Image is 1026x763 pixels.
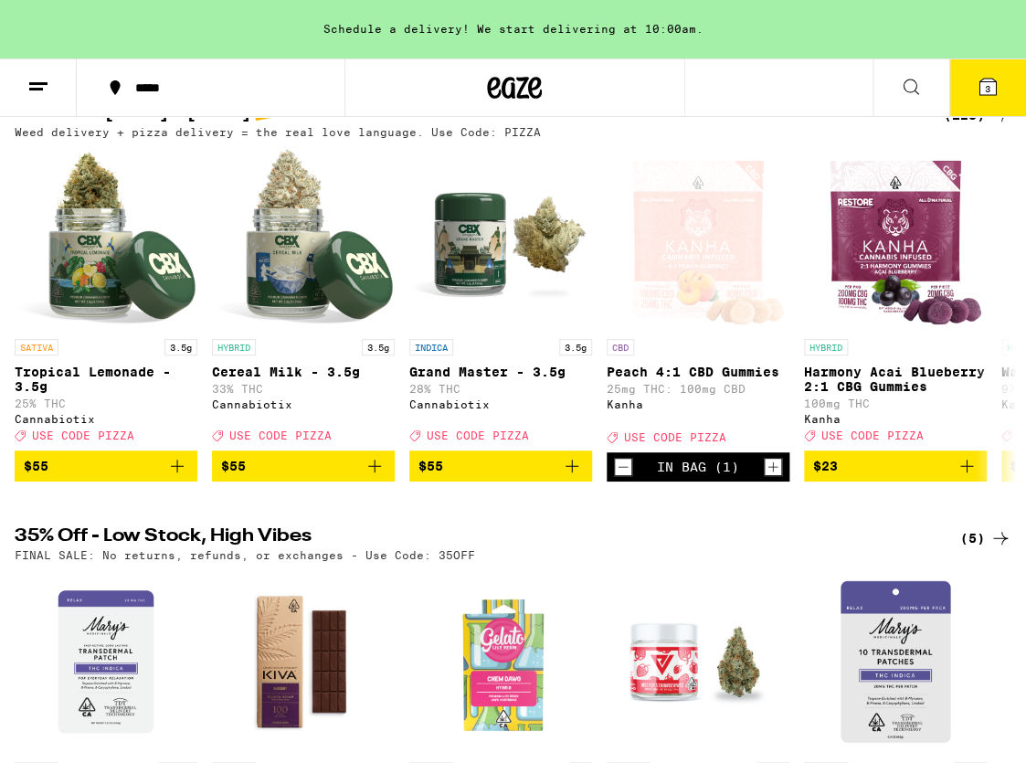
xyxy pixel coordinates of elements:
h2: 35% Off - Low Stock, High Vibes [15,527,922,549]
p: Grand Master - 3.5g [409,365,592,379]
button: Add to bag [804,450,987,482]
a: Open page for Tropical Lemonade - 3.5g from Cannabiotix [15,147,197,450]
img: Gelato - Chem Dawg Live Resin - 1g [409,570,592,753]
p: HYBRID [212,339,256,355]
span: 3 [985,83,990,94]
div: Cannabiotix [15,413,197,425]
p: 3.5g [164,339,197,355]
p: HYBRID [804,339,848,355]
a: Open page for Grand Master - 3.5g from Cannabiotix [409,147,592,450]
div: Kanha [804,413,987,425]
button: Add to bag [212,450,395,482]
a: Open page for Cereal Milk - 3.5g from Cannabiotix [212,147,395,450]
span: USE CODE PIZZA [624,431,726,443]
img: Kiva Confections - Blackberry Dark Chocolate Bar [212,570,395,753]
span: USE CODE PIZZA [229,429,332,441]
img: Mary's Medicinals - Transdermal Patch - Relax Indica 10-Pack - 200mg [804,570,987,753]
img: Mary's Medicinals - Transdermal THC Indica Patch [15,570,197,753]
p: 33% THC [212,383,395,395]
p: Peach 4:1 CBD Gummies [607,365,789,379]
a: (5) [960,527,1011,549]
p: 100mg THC [804,397,987,409]
button: 3 [949,59,1026,116]
p: 28% THC [409,383,592,395]
span: $55 [418,459,443,473]
img: Cannabiotix - Cereal Milk - 3.5g [212,147,395,330]
button: Add to bag [409,450,592,482]
div: Cannabiotix [409,398,592,410]
div: Cannabiotix [212,398,395,410]
p: 3.5g [559,339,592,355]
button: Add to bag [15,450,197,482]
img: Ember Valley - Melted Strawberries - 3.5g [607,570,789,753]
img: Cannabiotix - Grand Master - 3.5g [409,147,592,330]
p: 3.5g [362,339,395,355]
p: Harmony Acai Blueberry 2:1 CBG Gummies [804,365,987,394]
img: Kanha - Harmony Acai Blueberry 2:1 CBG Gummies [806,147,984,330]
p: Cereal Milk - 3.5g [212,365,395,379]
p: FINAL SALE: No returns, refunds, or exchanges - Use Code: 35OFF [15,549,475,561]
p: CBD [607,339,634,355]
div: Kanha [607,398,789,410]
button: Increment [764,458,782,476]
span: $55 [221,459,246,473]
img: Cannabiotix - Tropical Lemonade - 3.5g [15,147,197,330]
p: Tropical Lemonade - 3.5g [15,365,197,394]
a: Open page for Peach 4:1 CBD Gummies from Kanha [607,147,789,452]
span: USE CODE PIZZA [427,429,529,441]
span: $23 [813,459,838,473]
span: USE CODE PIZZA [32,429,134,441]
div: In Bag (1) [657,460,739,474]
p: 25% THC [15,397,197,409]
button: Decrement [614,458,632,476]
a: Open page for Harmony Acai Blueberry 2:1 CBG Gummies from Kanha [804,147,987,450]
p: Weed delivery + pizza delivery = the real love language. Use Code: PIZZA [15,126,541,138]
p: 25mg THC: 100mg CBD [607,383,789,395]
span: $55 [24,459,48,473]
span: USE CODE PIZZA [821,429,924,441]
p: SATIVA [15,339,58,355]
p: INDICA [409,339,453,355]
